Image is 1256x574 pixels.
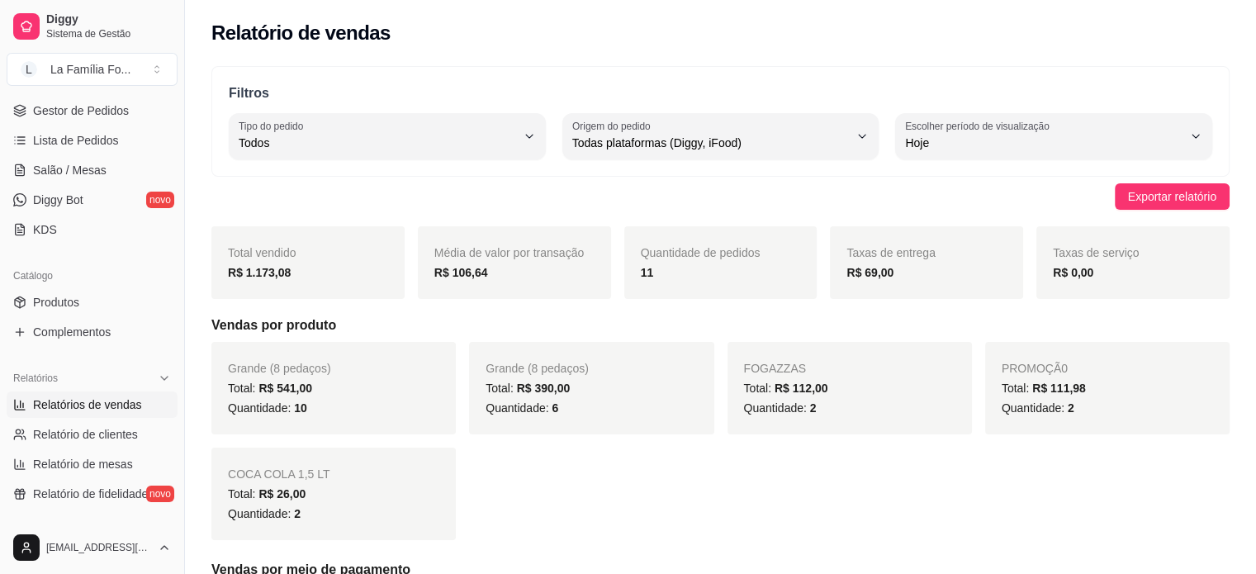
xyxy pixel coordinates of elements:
[1115,183,1230,210] button: Exportar relatório
[258,487,306,500] span: R$ 26,00
[7,53,178,86] button: Select a team
[7,157,178,183] a: Salão / Mesas
[905,135,1183,151] span: Hoje
[33,221,57,238] span: KDS
[744,362,806,375] span: FOGAZZAS
[13,372,58,385] span: Relatórios
[1032,382,1086,395] span: R$ 111,98
[1053,246,1139,259] span: Taxas de serviço
[562,113,879,159] button: Origem do pedidoTodas plataformas (Diggy, iFood)
[33,192,83,208] span: Diggy Bot
[552,401,558,415] span: 6
[33,162,107,178] span: Salão / Mesas
[7,528,178,567] button: [EMAIL_ADDRESS][DOMAIN_NAME]
[1002,382,1086,395] span: Total:
[50,61,130,78] div: La Família Fo ...
[211,20,391,46] h2: Relatório de vendas
[258,382,312,395] span: R$ 541,00
[228,246,296,259] span: Total vendido
[229,113,546,159] button: Tipo do pedidoTodos
[744,401,817,415] span: Quantidade:
[434,266,488,279] strong: R$ 106,64
[7,451,178,477] a: Relatório de mesas
[239,119,309,133] label: Tipo do pedido
[7,391,178,418] a: Relatórios de vendas
[7,289,178,315] a: Produtos
[33,294,79,311] span: Produtos
[486,401,558,415] span: Quantidade:
[434,246,584,259] span: Média de valor por transação
[486,362,589,375] span: Grande (8 pedaços)
[229,83,1212,103] p: Filtros
[228,507,301,520] span: Quantidade:
[228,487,306,500] span: Total:
[7,187,178,213] a: Diggy Botnovo
[775,382,828,395] span: R$ 112,00
[33,426,138,443] span: Relatório de clientes
[7,127,178,154] a: Lista de Pedidos
[46,541,151,554] span: [EMAIL_ADDRESS][DOMAIN_NAME]
[572,119,656,133] label: Origem do pedido
[1128,187,1216,206] span: Exportar relatório
[33,132,119,149] span: Lista de Pedidos
[572,135,850,151] span: Todas plataformas (Diggy, iFood)
[846,266,893,279] strong: R$ 69,00
[33,456,133,472] span: Relatório de mesas
[1053,266,1093,279] strong: R$ 0,00
[7,319,178,345] a: Complementos
[1002,401,1074,415] span: Quantidade:
[228,266,291,279] strong: R$ 1.173,08
[294,401,307,415] span: 10
[1002,362,1068,375] span: PROMOÇÃ0
[7,481,178,507] a: Relatório de fidelidadenovo
[228,382,312,395] span: Total:
[895,113,1212,159] button: Escolher período de visualizaçãoHoje
[744,382,828,395] span: Total:
[7,216,178,243] a: KDS
[33,324,111,340] span: Complementos
[810,401,817,415] span: 2
[228,362,331,375] span: Grande (8 pedaços)
[641,246,761,259] span: Quantidade de pedidos
[905,119,1055,133] label: Escolher período de visualização
[7,421,178,448] a: Relatório de clientes
[228,401,307,415] span: Quantidade:
[46,27,171,40] span: Sistema de Gestão
[1068,401,1074,415] span: 2
[33,102,129,119] span: Gestor de Pedidos
[7,97,178,124] a: Gestor de Pedidos
[33,486,148,502] span: Relatório de fidelidade
[846,246,935,259] span: Taxas de entrega
[7,7,178,46] a: DiggySistema de Gestão
[239,135,516,151] span: Todos
[228,467,329,481] span: COCA COLA 1,5 LT
[7,263,178,289] div: Catálogo
[211,315,1230,335] h5: Vendas por produto
[486,382,570,395] span: Total:
[46,12,171,27] span: Diggy
[517,382,571,395] span: R$ 390,00
[294,507,301,520] span: 2
[21,61,37,78] span: L
[641,266,654,279] strong: 11
[33,396,142,413] span: Relatórios de vendas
